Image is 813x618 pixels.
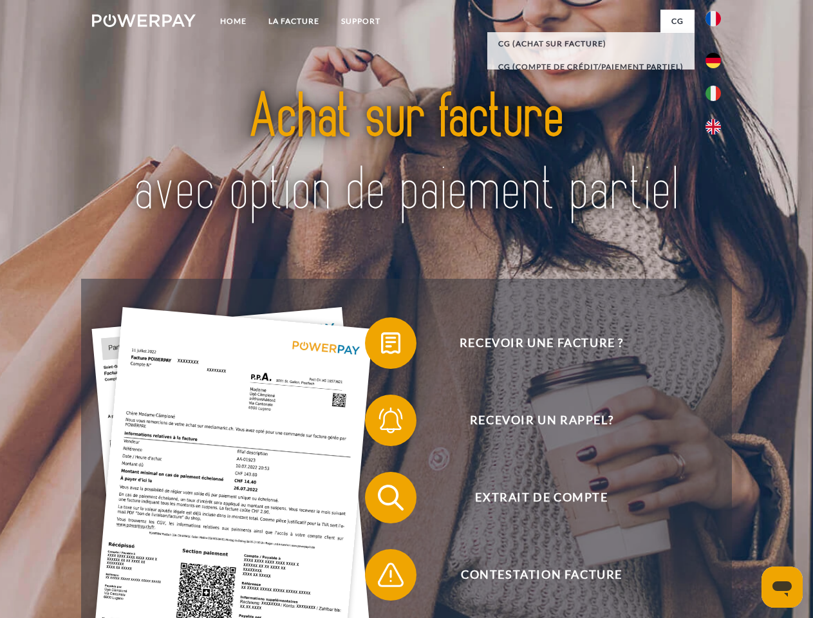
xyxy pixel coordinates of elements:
[706,53,721,68] img: de
[257,10,330,33] a: LA FACTURE
[487,32,695,55] a: CG (achat sur facture)
[487,55,695,79] a: CG (Compte de crédit/paiement partiel)
[660,10,695,33] a: CG
[762,566,803,608] iframe: Bouton de lancement de la fenêtre de messagerie
[330,10,391,33] a: Support
[706,11,721,26] img: fr
[375,404,407,436] img: qb_bell.svg
[365,549,700,601] button: Contestation Facture
[375,327,407,359] img: qb_bill.svg
[706,119,721,135] img: en
[365,317,700,369] button: Recevoir une facture ?
[706,86,721,101] img: it
[384,472,699,523] span: Extrait de compte
[92,14,196,27] img: logo-powerpay-white.svg
[375,559,407,591] img: qb_warning.svg
[375,482,407,514] img: qb_search.svg
[365,472,700,523] button: Extrait de compte
[384,317,699,369] span: Recevoir une facture ?
[123,62,690,247] img: title-powerpay_fr.svg
[384,395,699,446] span: Recevoir un rappel?
[384,549,699,601] span: Contestation Facture
[209,10,257,33] a: Home
[365,395,700,446] button: Recevoir un rappel?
